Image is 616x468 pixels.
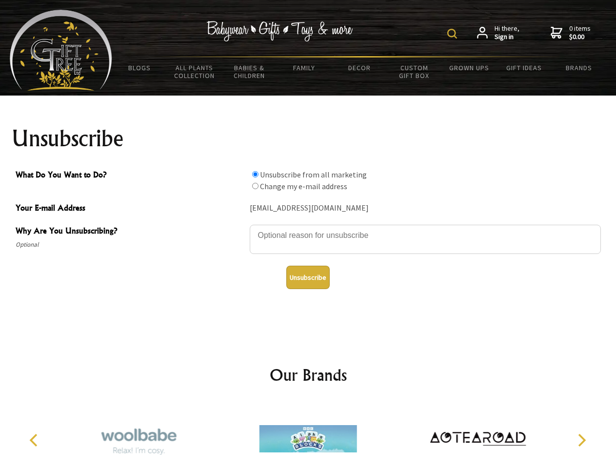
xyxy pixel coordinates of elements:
img: Babywear - Gifts - Toys & more [207,21,353,41]
div: [EMAIL_ADDRESS][DOMAIN_NAME] [250,201,601,216]
h1: Unsubscribe [12,127,605,150]
h2: Our Brands [20,363,597,387]
span: 0 items [569,24,591,41]
a: Grown Ups [441,58,497,78]
a: Family [277,58,332,78]
button: Previous [24,429,46,451]
span: Hi there, [495,24,519,41]
strong: Sign in [495,33,519,41]
a: Gift Ideas [497,58,552,78]
a: Decor [332,58,387,78]
img: Babyware - Gifts - Toys and more... [10,10,112,91]
a: Hi there,Sign in [477,24,519,41]
textarea: Why Are You Unsubscribing? [250,225,601,254]
span: Your E-mail Address [16,202,245,216]
span: Why Are You Unsubscribing? [16,225,245,239]
button: Unsubscribe [286,266,330,289]
input: What Do You Want to Do? [252,183,258,189]
span: What Do You Want to Do? [16,169,245,183]
label: Change my e-mail address [260,181,347,191]
label: Unsubscribe from all marketing [260,170,367,179]
a: Brands [552,58,607,78]
span: Optional [16,239,245,251]
input: What Do You Want to Do? [252,171,258,177]
a: All Plants Collection [167,58,222,86]
a: Custom Gift Box [387,58,442,86]
a: Babies & Children [222,58,277,86]
a: 0 items$0.00 [551,24,591,41]
a: BLOGS [112,58,167,78]
button: Next [571,429,592,451]
strong: $0.00 [569,33,591,41]
img: product search [447,29,457,39]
